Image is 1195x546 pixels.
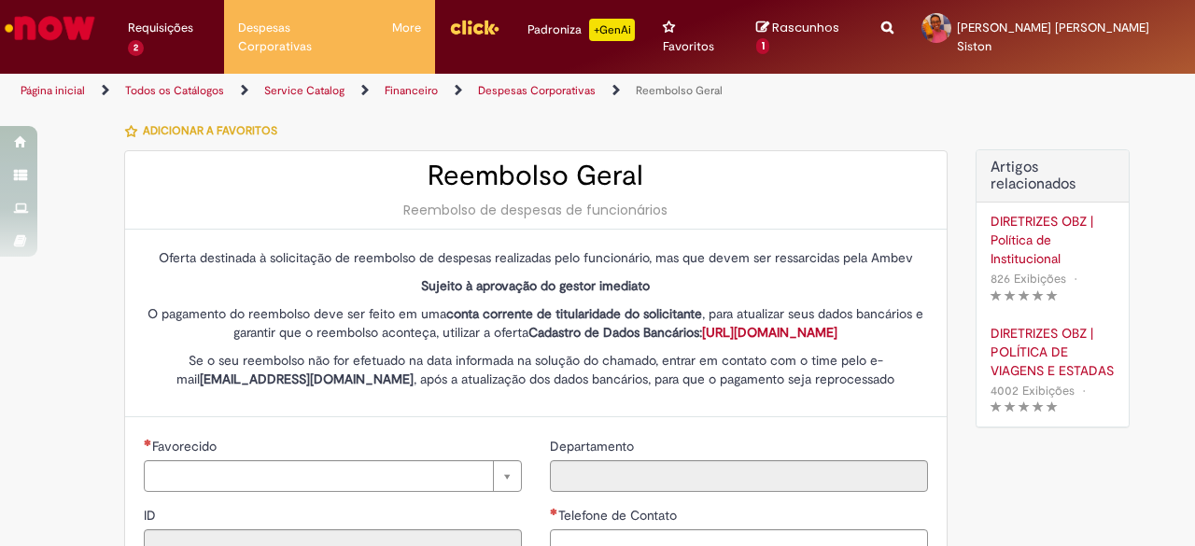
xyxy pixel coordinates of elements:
h3: Artigos relacionados [991,160,1115,192]
a: Rascunhos [756,20,853,54]
ul: Trilhas de página [14,74,782,108]
span: • [1070,266,1081,291]
span: Necessários [144,439,152,446]
span: Obrigatório Preenchido [550,508,558,515]
span: • [1078,378,1090,403]
span: Adicionar a Favoritos [143,123,277,138]
div: Reembolso de despesas de funcionários [144,201,928,219]
img: click_logo_yellow_360x200.png [449,13,499,41]
label: Somente leitura - ID [144,506,160,525]
span: [PERSON_NAME] [PERSON_NAME] Siston [957,20,1149,54]
a: Financeiro [385,83,438,98]
strong: conta corrente de titularidade do solicitante [446,305,702,322]
p: Oferta destinada à solicitação de reembolso de despesas realizadas pelo funcionário, mas que deve... [144,248,928,267]
span: Necessários - Favorecido [152,438,220,455]
a: DIRETRIZES OBZ | POLÍTICA DE VIAGENS E ESTADAS [991,324,1115,380]
label: Somente leitura - Departamento [550,437,638,455]
a: Limpar campo Favorecido [144,460,522,492]
span: Rascunhos [772,19,839,36]
a: Reembolso Geral [636,83,723,98]
a: DIRETRIZES OBZ | Política de Institucional [991,212,1115,268]
span: More [392,19,421,37]
button: Adicionar a Favoritos [124,111,288,150]
a: Todos os Catálogos [125,83,224,98]
span: 826 Exibições [991,271,1066,287]
a: Despesas Corporativas [478,83,596,98]
a: Service Catalog [264,83,344,98]
p: O pagamento do reembolso deve ser feito em uma , para atualizar seus dados bancários e garantir q... [144,304,928,342]
span: 2 [128,40,144,56]
span: Somente leitura - ID [144,507,160,524]
div: Padroniza [527,19,635,41]
a: [URL][DOMAIN_NAME] [702,324,837,341]
span: Telefone de Contato [558,507,681,524]
h2: Reembolso Geral [144,161,928,191]
span: Somente leitura - Departamento [550,438,638,455]
span: Despesas Corporativas [238,19,364,56]
span: 4002 Exibições [991,383,1075,399]
span: 1 [756,38,770,55]
strong: Sujeito à aprovação do gestor imediato [421,277,650,294]
strong: Cadastro de Dados Bancários: [528,324,837,341]
img: ServiceNow [2,9,98,47]
strong: [EMAIL_ADDRESS][DOMAIN_NAME] [200,371,414,387]
a: Página inicial [21,83,85,98]
p: +GenAi [589,19,635,41]
input: Departamento [550,460,928,492]
span: Requisições [128,19,193,37]
span: Favoritos [663,37,714,56]
p: Se o seu reembolso não for efetuado na data informada na solução do chamado, entrar em contato co... [144,351,928,388]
